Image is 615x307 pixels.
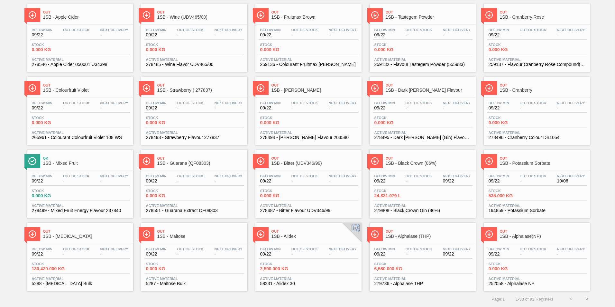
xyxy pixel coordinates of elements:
span: 1SB - Alidex [271,234,358,239]
img: Ícone [257,157,265,165]
span: - [63,106,90,110]
span: - [406,33,432,37]
img: Ícone [142,157,151,165]
span: 278551 - Guarana Extract QF08303 [146,208,243,213]
span: Out [43,10,130,14]
span: 0.000 KG [146,47,191,52]
span: Out [500,10,587,14]
a: ÍconeOut1SB - MaltoseBelow Min09/22Out Of Stock-Next Delivery-Stock0.000 KGActive Material5287 - ... [136,218,251,291]
span: Stock [374,43,419,47]
span: Stock [374,189,419,193]
a: ÍconeOut1SB - [PERSON_NAME]Below Min09/22Out Of Stock-Next Delivery-Stock0.000 KGActive Material2... [251,72,365,145]
img: Ícone [28,84,36,92]
span: - [520,106,546,110]
span: 09/22 [32,106,52,110]
span: 6,580.000 KG [374,266,419,271]
span: 194859 - Potassium Sorbate [489,208,585,213]
span: 5288 - Dextrose Bulk [32,281,128,286]
span: Out Of Stock [291,174,318,178]
span: Active Material [32,204,128,208]
span: Active Material [374,204,471,208]
span: 09/22 [489,252,509,256]
span: 0.000 KG [146,266,191,271]
span: Active Material [489,204,585,208]
img: Ícone [28,230,36,238]
span: - [291,179,318,183]
span: 1SB - Bitter (UDV346/99) [271,161,358,166]
span: Active Material [32,58,128,61]
span: 259137 - Flavour Cranberry Rose Compound(575552T) [489,62,585,67]
span: 278495 - Dark Berry (Gin) Flavour 793677 [374,135,471,140]
span: - [177,179,204,183]
span: 252058 - Alphalase NP [489,281,585,286]
span: Next Delivery [215,247,243,251]
span: - [557,252,585,256]
span: 1 - 50 of 92 Registers [514,297,553,302]
span: Stock [146,116,191,120]
span: Out Of Stock [63,101,90,105]
span: Next Delivery [329,174,357,178]
span: 0.000 KG [260,120,305,125]
span: Out Of Stock [177,174,204,178]
span: 09/22 [146,33,167,37]
span: Ok [43,156,130,160]
span: 09/22 [260,106,281,110]
span: 1SB - Dark Berry Flavour [386,88,473,93]
span: 130,420.000 KG [32,266,77,271]
span: Active Material [489,277,585,281]
span: Next Delivery [215,28,243,32]
span: - [291,106,318,110]
span: Next Delivery [443,28,471,32]
span: Below Min [489,101,509,105]
span: - [177,33,204,37]
span: Stock [260,116,305,120]
img: Ícone [257,11,265,19]
span: Out Of Stock [291,247,318,251]
a: ÍconeOut1SB - [MEDICAL_DATA]Below Min09/22Out Of Stock-Next Delivery-Stock130,420.000 KGActive Ma... [22,218,136,291]
span: Stock [374,262,419,266]
span: Stock [32,189,77,193]
span: Out Of Stock [406,28,432,32]
span: Next Delivery [329,28,357,32]
span: Next Delivery [557,247,585,251]
span: 09/22 [489,106,509,110]
a: ÍconeOk1SB - Mixed FruitBelow Min09/22Out Of Stock-Next Delivery-Stock0.000 KGActive Material2784... [22,145,136,218]
span: Below Min [32,174,52,178]
span: - [177,252,204,256]
span: - [100,33,128,37]
span: 5287 - Maltose Bulk [146,281,243,286]
a: ÍconeOut1SB - CranberryBelow Min09/22Out Of Stock-Next Delivery-Stock0.000 KGActive Material27849... [479,72,593,145]
span: Below Min [32,28,52,32]
span: Stock [146,43,191,47]
span: 1SB - Strawberry ( 277837) [157,88,244,93]
span: 535.000 KG [489,193,534,198]
img: Ícone [28,157,36,165]
span: 265961 - Colourant Colourfruit Violet 108 WS [32,135,128,140]
span: 0.000 KG [374,47,419,52]
span: Out Of Stock [406,101,432,105]
img: Ícone [485,11,493,19]
span: 1SB - Alphalase(NP) [500,234,587,239]
span: 09/22 [32,179,52,183]
span: 0.000 KG [146,120,191,125]
span: Below Min [489,174,509,178]
span: - [215,252,243,256]
span: 278485 - Wine Flavor UDV465/00 [146,62,243,67]
span: Out [500,156,587,160]
img: Ícone [485,230,493,238]
span: - [329,252,357,256]
span: 09/22 [374,106,395,110]
span: Active Material [260,277,357,281]
a: ÍconeOut1SB - Potassium SorbateBelow Min09/22Out Of Stock-Next Delivery10/06Stock535.000 KGActive... [479,145,593,218]
span: 1SB - Apple Cider [43,15,130,20]
img: Ícone [485,84,493,92]
span: 09/22 [374,179,395,183]
span: Out [386,229,473,233]
span: Next Delivery [443,247,471,251]
span: - [520,179,546,183]
span: 09/22 [260,33,281,37]
span: Out Of Stock [520,101,546,105]
span: Stock [374,116,419,120]
span: Next Delivery [100,174,128,178]
span: - [406,179,432,183]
